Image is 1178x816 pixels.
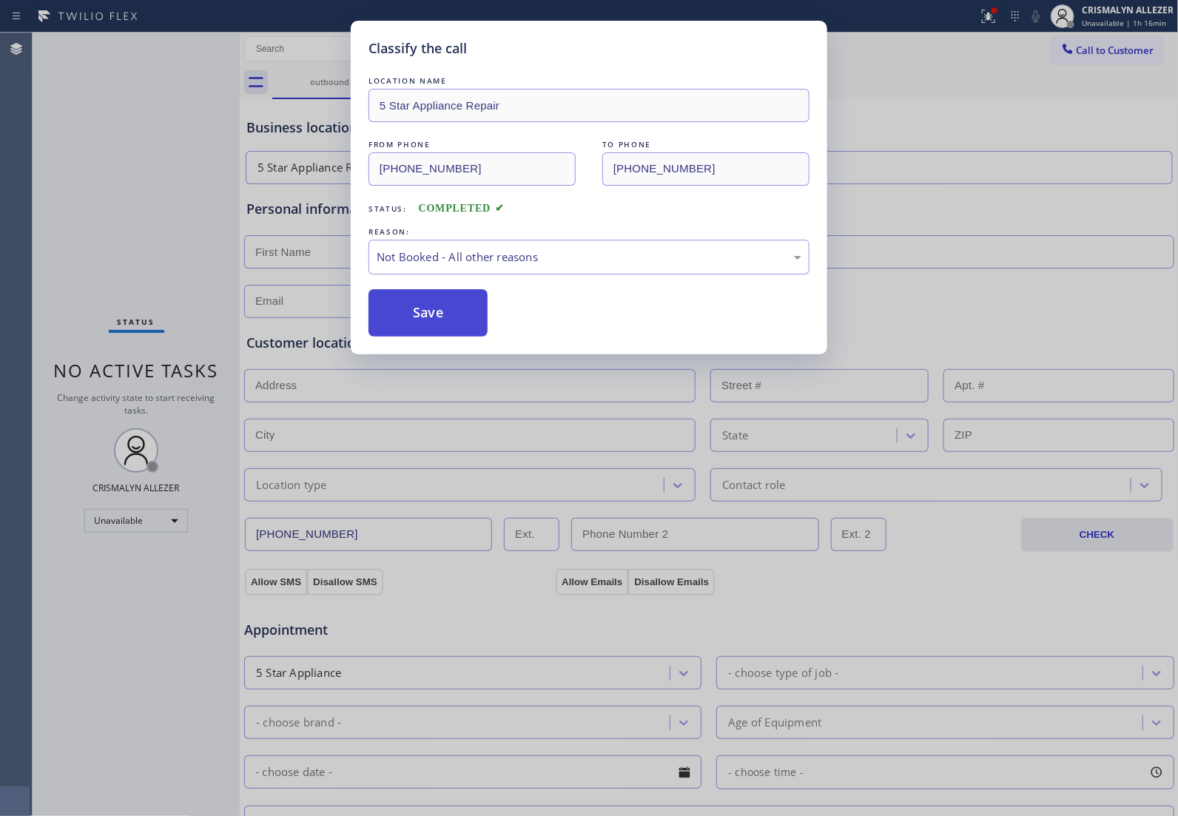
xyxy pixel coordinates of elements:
[368,137,576,152] div: FROM PHONE
[419,203,505,214] span: COMPLETED
[368,73,810,89] div: LOCATION NAME
[368,203,407,214] span: Status:
[602,152,810,186] input: To phone
[377,249,801,266] div: Not Booked - All other reasons
[368,224,810,240] div: REASON:
[368,289,488,337] button: Save
[368,38,467,58] h5: Classify the call
[602,137,810,152] div: TO PHONE
[368,152,576,186] input: From phone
